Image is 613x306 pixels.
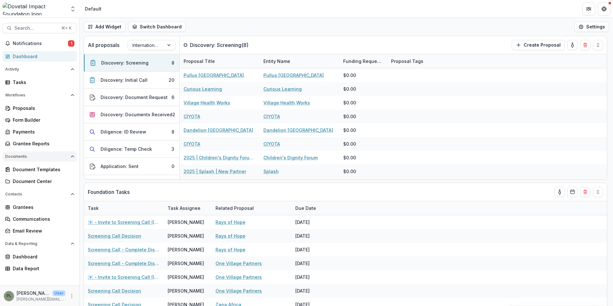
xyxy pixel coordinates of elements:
p: All proposals [88,41,119,49]
div: Application: Sent [101,163,139,170]
a: CIYOTA [263,141,280,147]
a: Screening Call Decision [88,233,141,239]
div: Entity Name [260,58,294,65]
a: 📧 - Invite to Screening Call (Int'l) [88,219,160,226]
div: Data Report [13,265,72,272]
button: Discovery: Documents Received2 [84,106,179,123]
div: 0 [171,163,174,170]
button: Notifications1 [3,38,77,49]
a: Proposals [3,103,77,113]
a: Screening Call Decision [88,287,141,294]
div: [DATE] [291,270,339,284]
div: [DATE] [291,229,339,243]
div: Grantee Reports [13,140,72,147]
div: Communications [13,216,72,222]
div: Proposal Tags [387,54,467,68]
div: [PERSON_NAME] [168,246,204,253]
a: Communications [3,214,77,224]
a: Splash [263,168,279,175]
a: Dashboard [3,251,77,262]
div: [DATE] [291,215,339,229]
a: Screening Call - Complete Discovery Guide [88,260,160,267]
a: Dandelion [GEOGRAPHIC_DATA] [184,127,253,134]
button: Get Help [598,3,610,15]
a: Rays of Hope [216,219,246,226]
div: Diligence: Temp Check [101,146,152,152]
div: Related Proposal [212,201,291,215]
a: Dashboard [3,51,77,62]
a: Email Review [3,226,77,236]
a: Grantees [3,202,77,212]
div: [PERSON_NAME] [168,287,204,294]
div: [DATE] [291,243,339,256]
button: toggle-assigned-to-me [567,40,578,50]
div: Proposal Title [180,58,219,65]
button: Calendar [567,187,578,197]
a: Rays of Hope [216,246,246,253]
div: Entity Name [260,54,339,68]
div: Task Assignee [164,201,212,215]
div: Document Center [13,178,72,185]
button: Diligence: Temp Check3 [84,141,179,158]
a: Document Templates [3,164,77,175]
a: Children's Dignity Forum [263,154,318,161]
button: Delete card [580,187,590,197]
p: Foundation Tasks [88,188,130,196]
span: Search... [14,26,57,31]
div: Task [84,201,164,215]
a: Rays of Hope [216,233,246,239]
a: Pullus [GEOGRAPHIC_DATA] [263,72,324,79]
div: Task Assignee [164,205,204,211]
div: Proposal Tags [387,58,427,65]
button: Search... [3,23,77,33]
div: $0.00 [343,141,356,147]
div: 20 [169,77,174,83]
a: 2025 | Children's Dignity Forum | New Partner [184,154,256,161]
div: Due Date [291,201,339,215]
span: Activity [5,67,68,72]
div: Tasks [13,79,72,86]
button: Diligence: ID Review8 [84,123,179,141]
a: Village Health Works [263,99,310,106]
button: Settings [574,22,609,32]
button: Discovery: Initial Call20 [84,72,179,89]
div: [PERSON_NAME] [168,219,204,226]
div: ⌘ + K [60,25,73,32]
div: $0.00 [343,99,356,106]
div: [DATE] [291,284,339,298]
div: Dashboard [13,253,72,260]
a: Dandelion [GEOGRAPHIC_DATA] [263,127,333,134]
a: Curious Learning [184,86,222,92]
div: $0.00 [343,113,356,120]
span: Documents [5,154,68,159]
div: Form Builder [13,117,72,123]
img: Dovetail Impact Foundation logo [3,3,66,15]
a: Tasks [3,77,77,88]
button: Discovery: Screening8 [84,54,179,72]
button: Open Activity [3,64,77,74]
span: Notifications [13,41,68,46]
div: Discovery: Screening [101,59,148,66]
button: Open entity switcher [68,3,77,15]
button: toggle-assigned-to-me [555,187,565,197]
button: Delete card [580,40,590,50]
div: $0.00 [343,154,356,161]
p: [PERSON_NAME][EMAIL_ADDRESS][DOMAIN_NAME] [17,296,65,302]
a: CIYOTA [184,141,200,147]
div: Funding Requested [339,58,387,65]
a: One Village Partners [216,287,262,294]
div: [PERSON_NAME] [168,274,204,280]
div: Proposal Title [180,54,260,68]
button: Create Proposal [512,40,565,50]
div: Philip Langford [7,294,11,298]
div: [PERSON_NAME] [168,233,204,239]
a: 📧 - Invite to Screening Call (Int'l) [88,274,160,280]
span: 1 [68,40,74,47]
button: Discovery: Document Request6 [84,89,179,106]
button: Partners [582,3,595,15]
